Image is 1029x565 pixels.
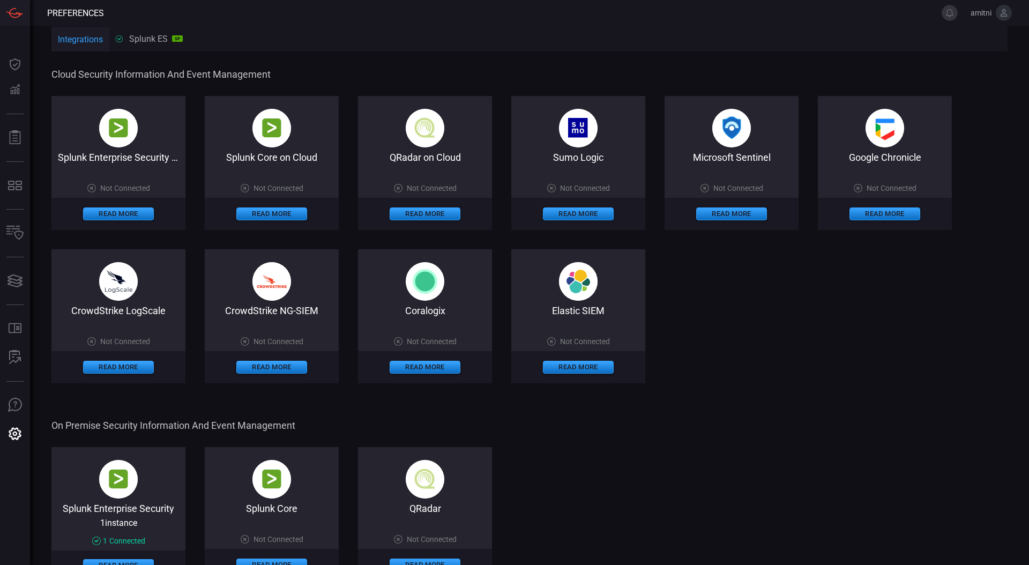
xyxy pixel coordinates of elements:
button: Read More [83,361,154,374]
button: Ask Us A Question [2,392,28,418]
span: Not Connected [867,184,916,192]
div: Splunk Core [205,503,339,514]
div: Sumo Logic [511,152,645,163]
img: sumo_logic-BhVDPgcO.png [559,109,598,147]
div: 1 [92,537,145,545]
img: splunk-B-AX9-PE.png [99,109,138,147]
button: Read More [849,207,920,220]
button: Read More [543,361,614,374]
button: Read More [390,361,460,374]
button: Integrations [51,27,109,53]
span: Cloud Security Information and Event Management [51,69,1005,80]
button: Read More [696,207,767,220]
img: qradar_on_cloud-CqUPbAk2.png [406,109,444,147]
div: Elastic SIEM [511,305,645,316]
div: Splunk Core on Cloud [205,152,339,163]
span: 1 instance [100,518,137,528]
span: Preferences [47,8,104,18]
div: CrowdStrike NG-SIEM [205,305,339,316]
button: Read More [390,207,460,220]
img: microsoft_sentinel-DmoYopBN.png [712,109,751,147]
div: SP [172,35,183,42]
span: Connected [109,537,145,545]
button: Dashboard [2,51,28,77]
span: Not Connected [713,184,763,192]
span: On Premise Security Information and Event Management [51,420,1005,431]
button: Read More [83,207,154,220]
span: Not Connected [253,184,303,192]
button: Splunk ESSP [109,26,189,51]
div: Splunk ES [116,34,183,44]
button: MITRE - Detection Posture [2,173,28,198]
img: svg%3e [406,262,444,301]
span: Not Connected [407,535,457,544]
img: svg+xml,%3c [559,262,598,301]
img: crowdstrike_logscale-Dv7WlQ1M.png [99,262,138,301]
span: Not Connected [253,337,303,346]
div: Splunk Enterprise Security [51,503,185,514]
img: splunk-B-AX9-PE.png [99,460,138,499]
div: QRadar [358,503,492,514]
button: ALERT ANALYSIS [2,345,28,370]
button: Preferences [2,421,28,447]
button: Inventory [2,220,28,246]
div: Coralogix [358,305,492,316]
button: Read More [236,207,307,220]
span: Not Connected [560,337,610,346]
span: Not Connected [100,184,150,192]
div: CrowdStrike LogScale [51,305,185,316]
button: Detections [2,77,28,103]
span: Not Connected [253,535,303,544]
span: Not Connected [560,184,610,192]
span: Not Connected [407,184,457,192]
img: google_chronicle-BEvpeoLq.png [866,109,904,147]
div: Splunk Enterprise Security on Cloud [51,152,185,163]
img: splunk-B-AX9-PE.png [252,109,291,147]
button: Reports [2,125,28,151]
button: Rule Catalog [2,316,28,341]
img: qradar_on_cloud-CqUPbAk2.png [406,460,444,499]
button: Cards [2,268,28,294]
span: Not Connected [407,337,457,346]
div: QRadar on Cloud [358,152,492,163]
img: crowdstrike_falcon-DF2rzYKc.png [252,262,291,301]
span: Not Connected [100,337,150,346]
button: Read More [543,207,614,220]
div: Microsoft Sentinel [665,152,799,163]
div: Google Chronicle [818,152,952,163]
span: amitni [962,9,991,17]
button: Read More [236,361,307,374]
img: splunk-B-AX9-PE.png [252,460,291,499]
